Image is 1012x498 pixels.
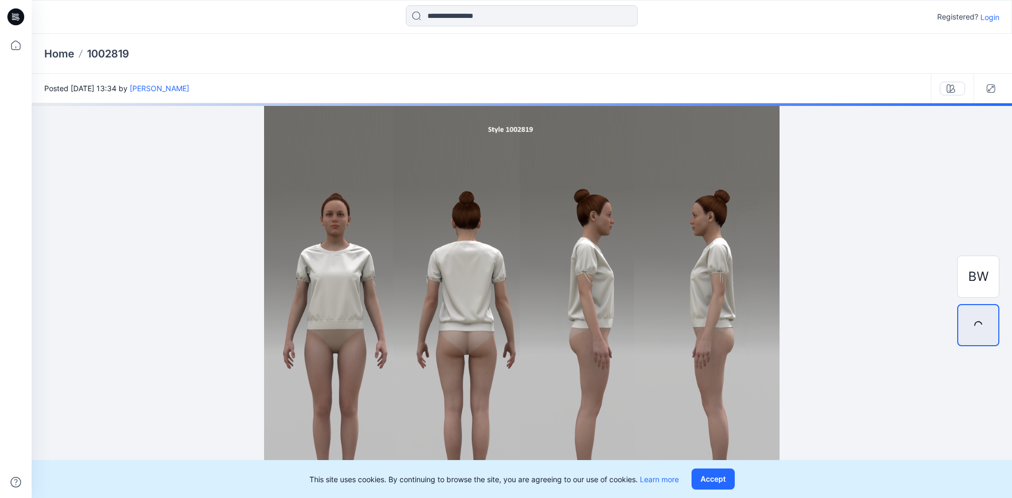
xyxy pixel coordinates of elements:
[937,11,978,23] p: Registered?
[264,103,780,498] img: eyJhbGciOiJIUzI1NiIsImtpZCI6IjAiLCJzbHQiOiJzZXMiLCJ0eXAiOiJKV1QifQ.eyJkYXRhIjp7InR5cGUiOiJzdG9yYW...
[44,83,189,94] span: Posted [DATE] 13:34 by
[640,475,679,484] a: Learn more
[980,12,999,23] p: Login
[309,474,679,485] p: This site uses cookies. By continuing to browse the site, you are agreeing to our use of cookies.
[44,46,74,61] a: Home
[87,46,129,61] p: 1002819
[968,267,989,286] span: BW
[130,84,189,93] a: [PERSON_NAME]
[692,468,735,490] button: Accept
